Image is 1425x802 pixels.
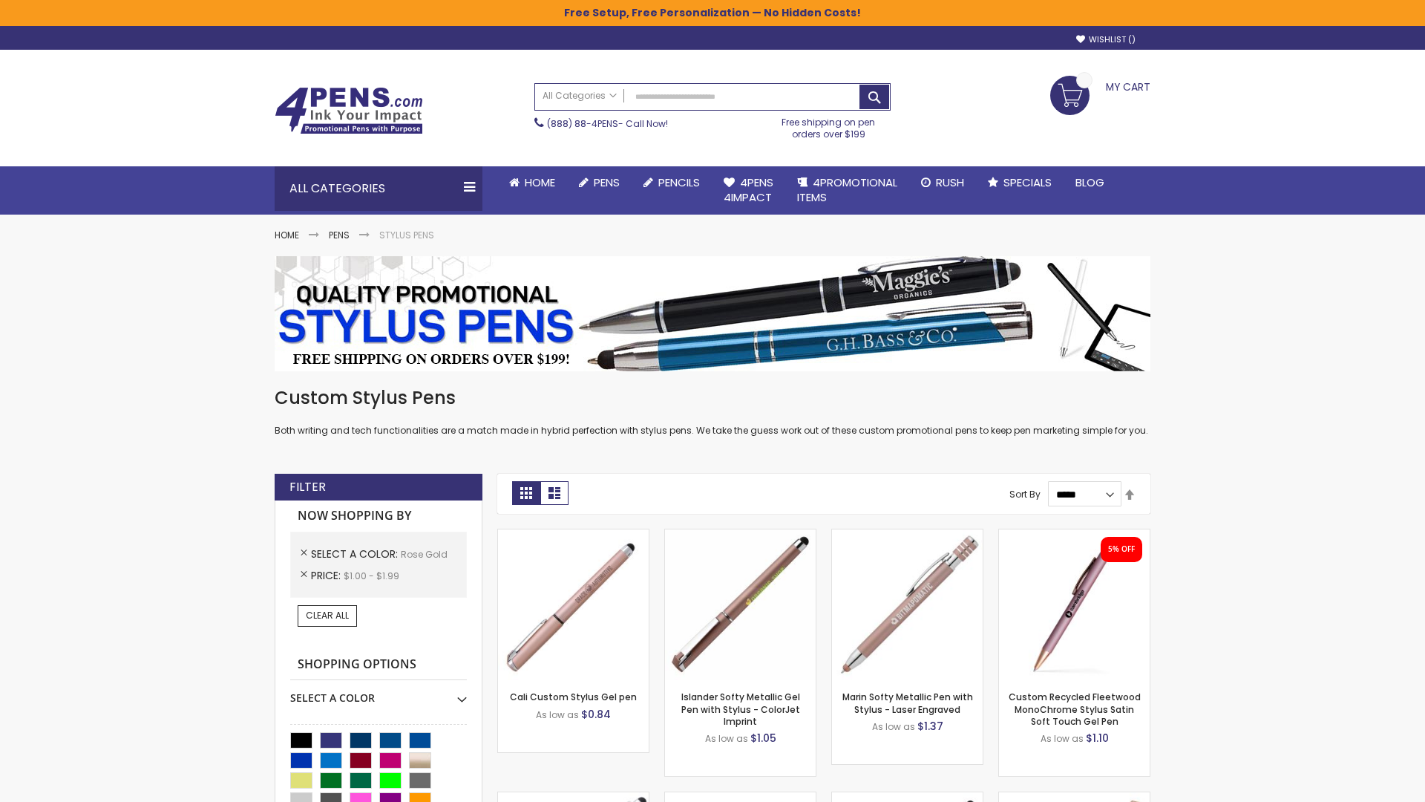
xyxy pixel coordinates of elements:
[999,529,1150,680] img: Custom Recycled Fleetwood MonoChrome Stylus Satin Soft Touch Gel Pen-Rose Gold
[909,166,976,199] a: Rush
[290,649,467,681] strong: Shopping Options
[797,175,897,205] span: 4PROMOTIONAL ITEMS
[379,229,434,241] strong: Stylus Pens
[936,175,964,190] span: Rush
[311,547,401,561] span: Select A Color
[289,479,326,495] strong: Filter
[705,732,748,745] span: As low as
[917,719,943,734] span: $1.37
[275,166,482,211] div: All Categories
[581,707,611,722] span: $0.84
[275,256,1150,371] img: Stylus Pens
[594,175,620,190] span: Pens
[1009,691,1141,727] a: Custom Recycled Fleetwood MonoChrome Stylus Satin Soft Touch Gel Pen
[311,568,344,583] span: Price
[767,111,891,140] div: Free shipping on pen orders over $199
[1041,732,1084,745] span: As low as
[1075,175,1104,190] span: Blog
[290,501,467,532] strong: Now Shopping by
[535,84,624,108] a: All Categories
[498,529,649,680] img: Cali Custom Stylus Gel pen-Rose Gold
[1108,544,1135,555] div: 5% OFF
[498,529,649,541] a: Cali Custom Stylus Gel pen-Rose Gold
[497,166,567,199] a: Home
[547,117,668,130] span: - Call Now!
[658,175,700,190] span: Pencils
[665,529,816,541] a: Islander Softy Metallic Gel Pen with Stylus - ColorJet Imprint-Rose Gold
[750,731,776,746] span: $1.05
[785,166,909,215] a: 4PROMOTIONALITEMS
[512,481,540,505] strong: Grid
[1009,488,1041,501] label: Sort By
[543,90,617,102] span: All Categories
[681,691,800,727] a: Islander Softy Metallic Gel Pen with Stylus - ColorJet Imprint
[665,529,816,680] img: Islander Softy Metallic Gel Pen with Stylus - ColorJet Imprint-Rose Gold
[510,691,637,703] a: Cali Custom Stylus Gel pen
[344,570,399,582] span: $1.00 - $1.99
[1003,175,1052,190] span: Specials
[976,166,1064,199] a: Specials
[724,175,773,205] span: 4Pens 4impact
[290,680,467,705] div: Select A Color
[872,720,915,733] span: As low as
[1064,166,1116,199] a: Blog
[832,529,983,541] a: Marin Softy Metallic Pen with Stylus - Laser Engraved-Rose Gold
[329,229,350,241] a: Pens
[306,609,349,622] span: Clear All
[275,87,423,134] img: 4Pens Custom Pens and Promotional Products
[298,605,357,626] a: Clear All
[547,117,618,130] a: (888) 88-4PENS
[1086,731,1109,746] span: $1.10
[536,708,579,721] span: As low as
[712,166,785,215] a: 4Pens4impact
[275,386,1150,410] h1: Custom Stylus Pens
[401,548,448,561] span: Rose Gold
[999,529,1150,541] a: Custom Recycled Fleetwood MonoChrome Stylus Satin Soft Touch Gel Pen-Rose Gold
[1076,34,1136,45] a: Wishlist
[275,229,299,241] a: Home
[275,386,1150,437] div: Both writing and tech functionalities are a match made in hybrid perfection with stylus pens. We ...
[525,175,555,190] span: Home
[832,529,983,680] img: Marin Softy Metallic Pen with Stylus - Laser Engraved-Rose Gold
[632,166,712,199] a: Pencils
[567,166,632,199] a: Pens
[842,691,973,715] a: Marin Softy Metallic Pen with Stylus - Laser Engraved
